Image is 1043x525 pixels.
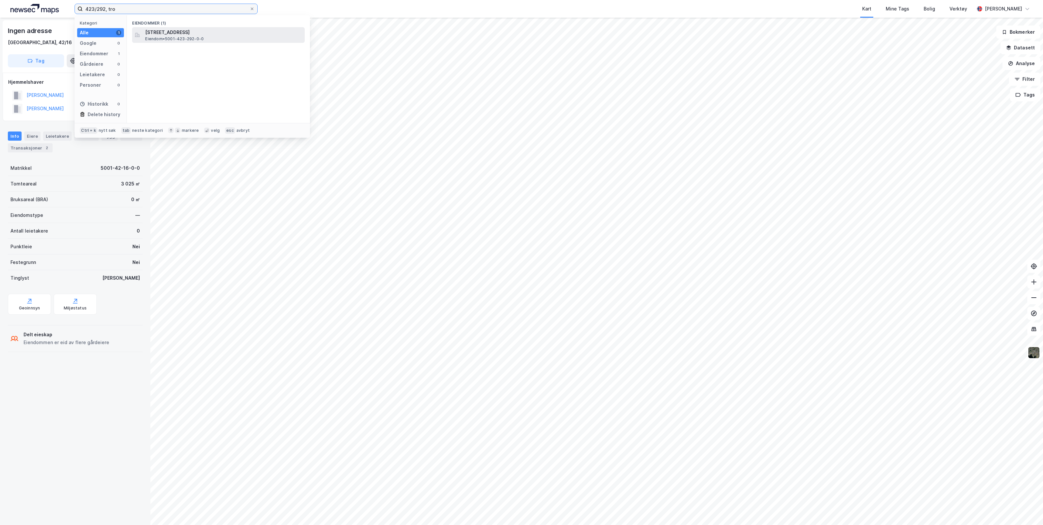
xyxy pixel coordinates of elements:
div: Mine Tags [886,5,909,13]
div: Nei [132,243,140,251]
div: Tinglyst [10,274,29,282]
div: 3 025 ㎡ [121,180,140,188]
div: nytt søk [99,128,116,133]
input: Søk på adresse, matrikkel, gårdeiere, leietakere eller personer [83,4,249,14]
div: Eiere [24,131,41,141]
div: Transaksjoner [8,143,53,152]
div: Bruksareal (BRA) [10,196,48,203]
div: avbryt [236,128,250,133]
div: 0 [116,41,121,46]
div: Verktøy [949,5,967,13]
div: Leietakere [80,71,105,79]
div: Eiendommer (1) [127,15,310,27]
div: Kart [862,5,871,13]
div: 0 [116,61,121,67]
div: Bolig [924,5,935,13]
iframe: Chat Widget [1010,494,1043,525]
div: markere [182,128,199,133]
div: Delt eieskap [24,331,109,339]
div: Eiendommer [80,50,108,58]
div: Ctrl + k [80,127,97,134]
div: velg [211,128,220,133]
div: esc [225,127,235,134]
span: Eiendom • 5001-423-292-0-0 [145,36,204,42]
div: 2 [43,145,50,151]
div: Tomteareal [10,180,37,188]
div: Alle [80,29,89,37]
div: Gårdeiere [80,60,103,68]
div: 0 ㎡ [131,196,140,203]
button: Analyse [1002,57,1040,70]
div: [PERSON_NAME] [985,5,1022,13]
span: [STREET_ADDRESS] [145,28,302,36]
div: Nei [132,258,140,266]
div: Leietakere [43,131,72,141]
div: [GEOGRAPHIC_DATA], 42/16 [8,39,72,46]
div: Festegrunn [10,258,36,266]
div: Matrikkel [10,164,32,172]
div: Google [80,39,96,47]
button: Datasett [1000,41,1040,54]
div: Geoinnsyn [19,306,40,311]
div: Ingen adresse [8,26,53,36]
div: 0 [137,227,140,235]
div: Personer [80,81,101,89]
div: 0 [116,101,121,107]
div: — [135,211,140,219]
div: Hjemmelshaver [8,78,142,86]
button: Bokmerker [996,26,1040,39]
div: [PERSON_NAME] [102,274,140,282]
div: Kategori [80,21,124,26]
button: Filter [1009,73,1040,86]
div: neste kategori [132,128,163,133]
button: Tags [1010,88,1040,101]
img: logo.a4113a55bc3d86da70a041830d287a7e.svg [10,4,59,14]
div: Datasett [74,131,99,141]
div: tab [121,127,131,134]
div: Delete history [88,111,120,118]
div: Miljøstatus [64,306,87,311]
div: Eiendomstype [10,211,43,219]
div: 1 [116,51,121,56]
div: Historikk [80,100,108,108]
div: 1 [116,30,121,35]
div: Antall leietakere [10,227,48,235]
button: Tag [8,54,64,67]
div: 5001-42-16-0-0 [101,164,140,172]
img: 9k= [1028,346,1040,359]
div: Eiendommen er eid av flere gårdeiere [24,339,109,346]
div: 0 [116,82,121,88]
div: Info [8,131,22,141]
div: 0 [116,72,121,77]
div: Punktleie [10,243,32,251]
